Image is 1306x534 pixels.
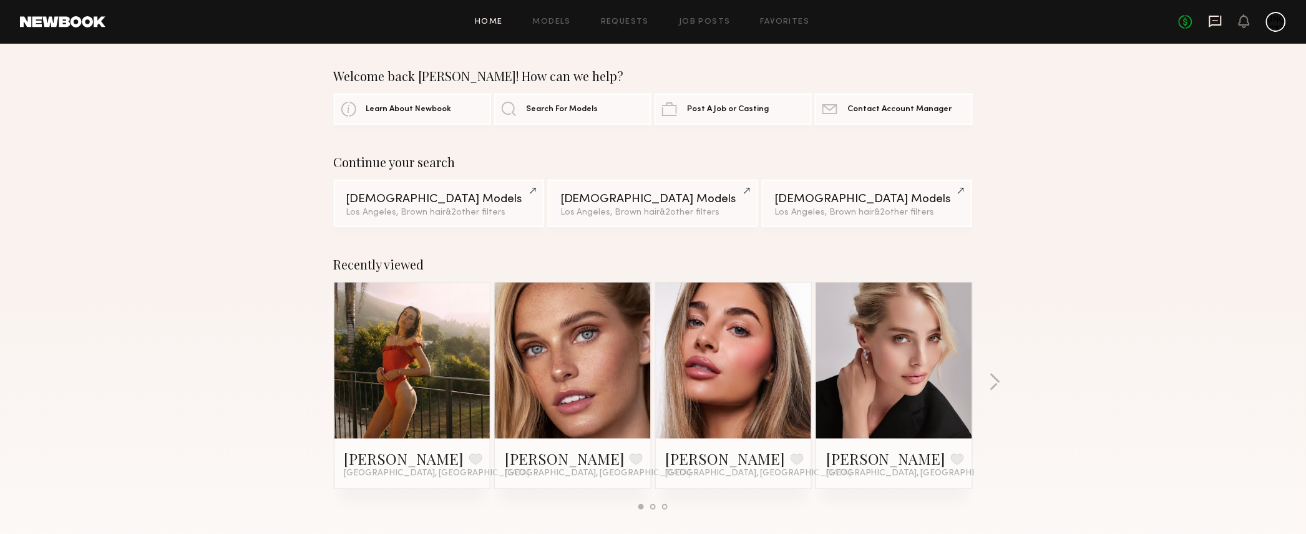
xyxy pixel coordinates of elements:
span: Post A Job or Casting [687,105,769,114]
span: [GEOGRAPHIC_DATA], [GEOGRAPHIC_DATA] [505,468,691,478]
div: [DEMOGRAPHIC_DATA] Models [346,193,532,205]
span: Contact Account Manager [847,105,952,114]
a: Home [475,18,503,26]
a: Contact Account Manager [815,94,972,125]
span: [GEOGRAPHIC_DATA], [GEOGRAPHIC_DATA] [344,468,530,478]
div: Los Angeles, Brown hair [346,208,532,217]
span: Search For Models [527,105,598,114]
a: [DEMOGRAPHIC_DATA] ModelsLos Angeles, Brown hair&2other filters [334,180,544,227]
a: [DEMOGRAPHIC_DATA] ModelsLos Angeles, Brown hair&2other filters [762,180,972,227]
div: [DEMOGRAPHIC_DATA] Models [774,193,960,205]
a: [PERSON_NAME] [666,449,786,468]
a: [PERSON_NAME] [344,449,464,468]
a: Requests [601,18,649,26]
div: Continue your search [334,155,973,170]
span: & 2 other filter s [446,208,506,216]
span: & 2 other filter s [874,208,934,216]
a: [PERSON_NAME] [826,449,946,468]
div: [DEMOGRAPHIC_DATA] Models [560,193,746,205]
span: [GEOGRAPHIC_DATA], [GEOGRAPHIC_DATA] [666,468,852,478]
a: Job Posts [679,18,731,26]
a: [DEMOGRAPHIC_DATA] ModelsLos Angeles, Brown hair&2other filters [548,180,758,227]
a: Learn About Newbook [334,94,491,125]
div: Recently viewed [334,257,973,272]
div: Los Angeles, Brown hair [560,208,746,217]
span: Learn About Newbook [366,105,452,114]
a: Models [533,18,571,26]
a: Post A Job or Casting [655,94,812,125]
span: [GEOGRAPHIC_DATA], [GEOGRAPHIC_DATA] [826,468,1012,478]
a: Search For Models [494,94,651,125]
div: Los Angeles, Brown hair [774,208,960,217]
a: Favorites [761,18,810,26]
span: & 2 other filter s [660,208,720,216]
a: [PERSON_NAME] [505,449,625,468]
div: Welcome back [PERSON_NAME]! How can we help? [334,69,973,84]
